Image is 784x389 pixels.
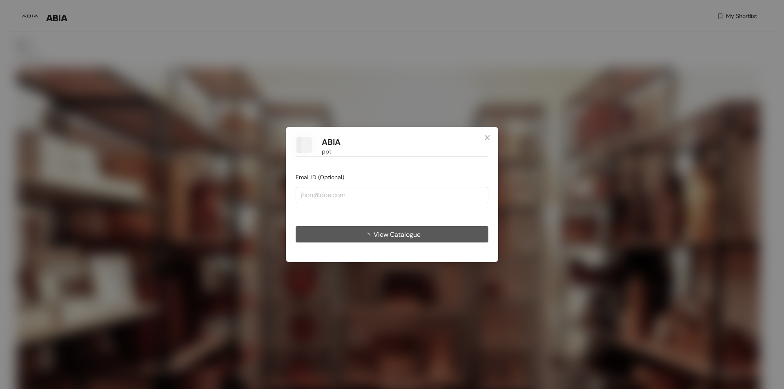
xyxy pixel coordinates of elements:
span: ppt [322,147,331,156]
h1: ABIA [322,137,341,147]
span: View Catalogue [374,229,421,239]
span: close [484,134,490,141]
input: jhon@doe.com [296,187,488,203]
span: loading [364,232,374,239]
img: Buyer Portal [296,137,312,153]
span: Email ID (Optional) [296,173,344,181]
button: View Catalogue [296,226,488,242]
button: Close [476,127,498,149]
